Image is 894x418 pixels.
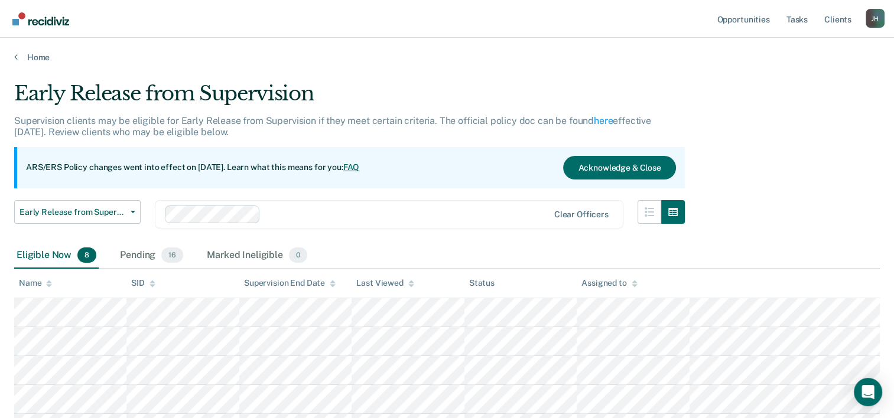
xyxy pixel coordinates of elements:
a: FAQ [343,162,360,172]
div: Name [19,278,52,288]
div: SID [131,278,155,288]
div: Marked Ineligible0 [204,243,310,269]
div: Eligible Now8 [14,243,99,269]
span: 0 [289,247,307,263]
div: Assigned to [581,278,637,288]
button: Early Release from Supervision [14,200,141,224]
div: Early Release from Supervision [14,81,685,115]
p: ARS/ERS Policy changes went into effect on [DATE]. Learn what this means for you: [26,162,359,174]
a: here [594,115,613,126]
div: Supervision End Date [244,278,336,288]
span: 16 [161,247,183,263]
a: Home [14,52,880,63]
div: Clear officers [554,210,609,220]
button: Acknowledge & Close [563,156,675,179]
div: Last Viewed [356,278,414,288]
button: Profile dropdown button [866,9,885,28]
div: Pending16 [118,243,186,269]
span: Early Release from Supervision [19,207,126,217]
div: Status [469,278,495,288]
div: Open Intercom Messenger [854,378,882,406]
p: Supervision clients may be eligible for Early Release from Supervision if they meet certain crite... [14,115,651,138]
img: Recidiviz [12,12,69,25]
div: J H [866,9,885,28]
span: 8 [77,247,96,263]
